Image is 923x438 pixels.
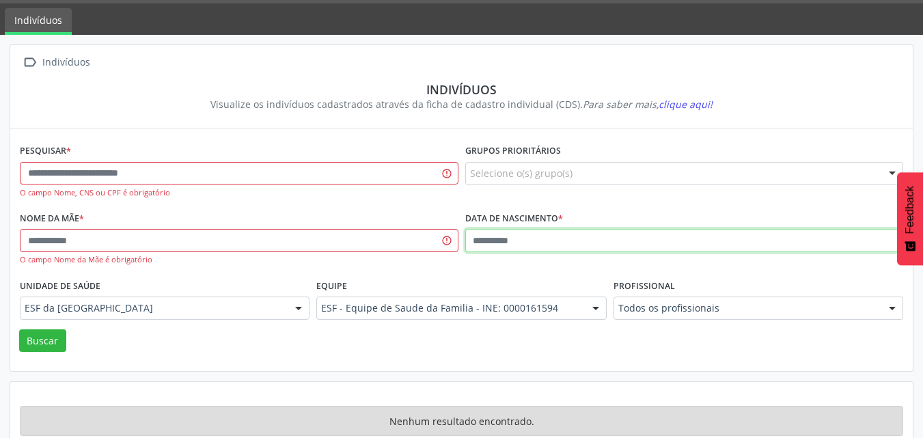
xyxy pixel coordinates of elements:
[316,275,347,297] label: Equipe
[465,208,563,230] label: Data de nascimento
[897,172,923,265] button: Feedback - Mostrar pesquisa
[20,187,458,199] div: O campo Nome, CNS ou CPF é obrigatório
[29,97,894,111] div: Visualize os indivíduos cadastrados através da ficha de cadastro individual (CDS).
[5,8,72,35] a: Indivíduos
[321,301,578,315] span: ESF - Equipe de Saude da Familia - INE: 0000161594
[583,98,713,111] i: Para saber mais,
[614,275,675,297] label: Profissional
[470,166,573,180] span: Selecione o(s) grupo(s)
[20,53,40,72] i: 
[20,141,71,162] label: Pesquisar
[20,406,903,436] div: Nenhum resultado encontrado.
[40,53,92,72] div: Indivíduos
[465,141,561,162] label: Grupos prioritários
[659,98,713,111] span: clique aqui!
[20,254,458,266] div: O campo Nome da Mãe é obrigatório
[618,301,875,315] span: Todos os profissionais
[29,82,894,97] div: Indivíduos
[25,301,281,315] span: ESF da [GEOGRAPHIC_DATA]
[20,208,84,230] label: Nome da mãe
[904,186,916,234] span: Feedback
[20,53,92,72] a:  Indivíduos
[19,329,66,353] button: Buscar
[20,275,100,297] label: Unidade de saúde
